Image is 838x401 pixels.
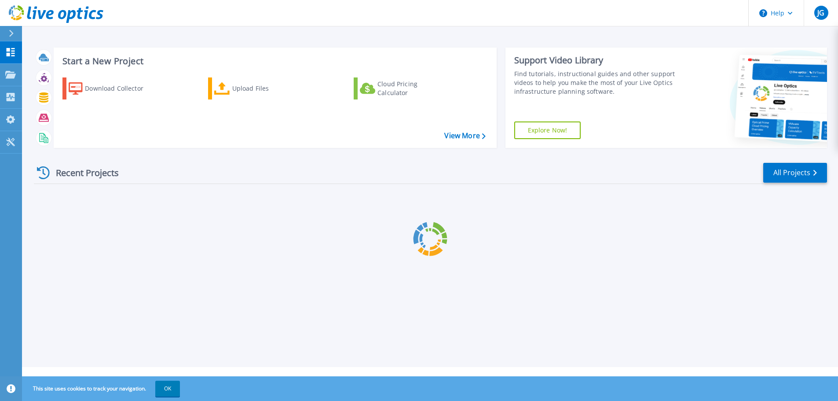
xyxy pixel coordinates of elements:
div: Support Video Library [514,55,678,66]
span: This site uses cookies to track your navigation. [24,381,180,397]
a: Explore Now! [514,121,581,139]
h3: Start a New Project [62,56,485,66]
a: Upload Files [208,77,306,99]
a: Download Collector [62,77,161,99]
div: Find tutorials, instructional guides and other support videos to help you make the most of your L... [514,70,678,96]
span: JG [817,9,824,16]
button: OK [155,381,180,397]
div: Recent Projects [34,162,131,184]
a: Cloud Pricing Calculator [354,77,452,99]
div: Cloud Pricing Calculator [377,80,448,97]
a: View More [444,132,485,140]
div: Upload Files [232,80,303,97]
div: Download Collector [85,80,155,97]
a: All Projects [763,163,827,183]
